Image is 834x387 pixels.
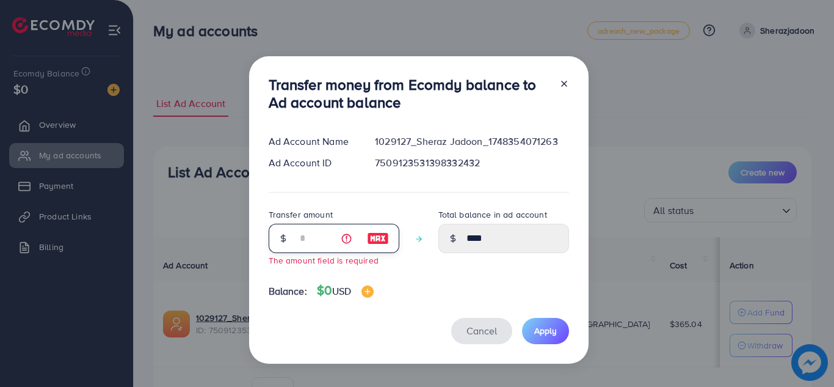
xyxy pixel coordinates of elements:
label: Transfer amount [269,208,333,221]
small: The amount field is required [269,254,379,266]
button: Cancel [451,318,512,344]
div: Ad Account ID [259,156,366,170]
span: Balance: [269,284,307,298]
span: Cancel [466,324,497,337]
img: image [361,286,374,298]
button: Apply [522,318,569,344]
label: Total balance in ad account [438,208,547,221]
span: USD [332,284,351,298]
div: 7509123531398332432 [365,156,578,170]
span: Apply [534,325,557,337]
h3: Transfer money from Ecomdy balance to Ad account balance [269,76,549,111]
div: Ad Account Name [259,135,366,149]
h4: $0 [317,283,374,298]
img: image [367,231,389,246]
div: 1029127_Sheraz Jadoon_1748354071263 [365,135,578,149]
